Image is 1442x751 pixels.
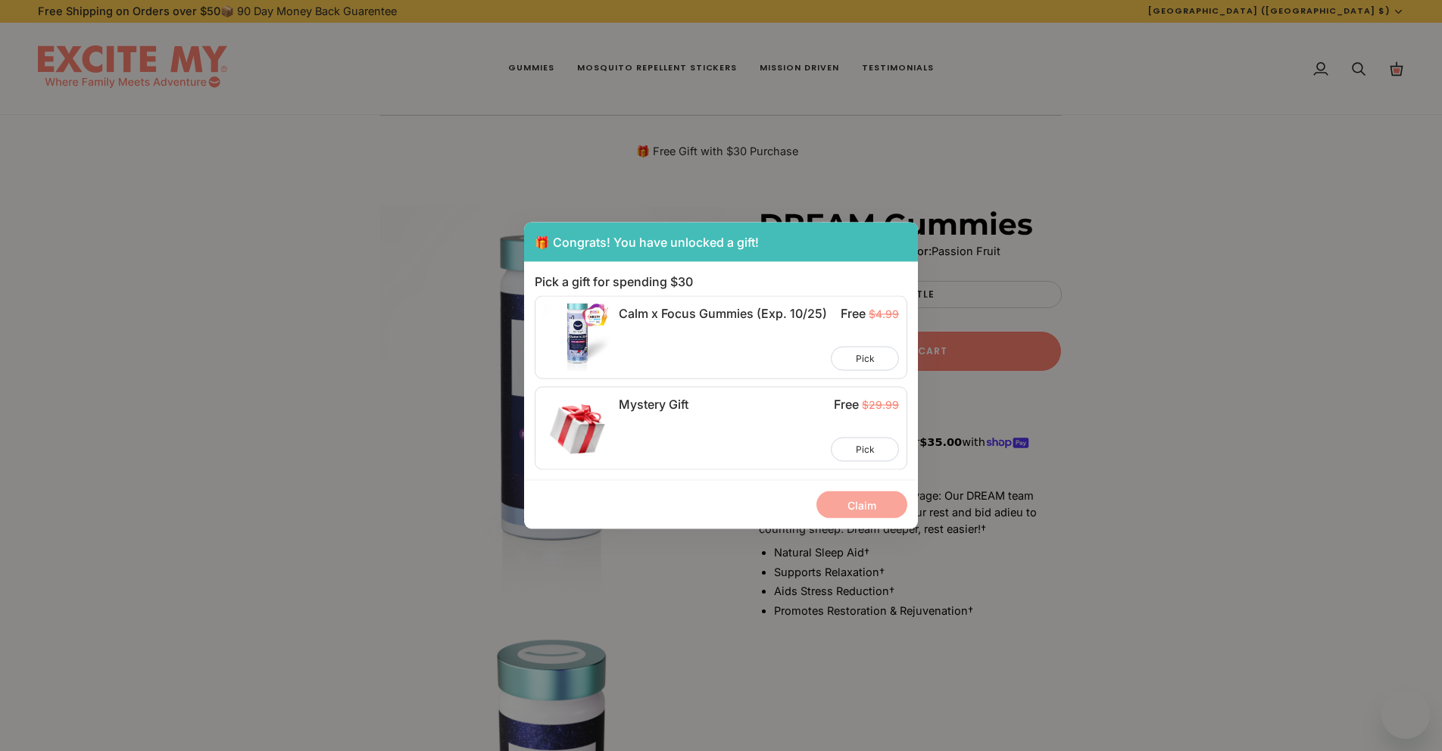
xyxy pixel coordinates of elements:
[831,438,899,462] button: Pick
[841,304,866,323] span: Free
[543,394,611,463] img: Mystery Gift
[862,396,899,412] span: $29.99
[831,347,899,371] button: Pick
[543,304,611,372] img: Calm x Focus Gummies (Exp. 10/25)
[619,395,831,413] a: Mystery Gift
[535,233,759,251] span: 🎁 Congrats! You have unlocked a gift!
[816,491,907,519] button: Claim
[619,304,838,323] a: Calm x Focus Gummies (Exp. 10/25)
[869,305,899,321] span: $4.99
[856,443,875,457] span: Pick
[524,273,918,291] span: Pick a gift for spending $30
[834,395,859,413] span: Free
[856,352,875,366] span: Pick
